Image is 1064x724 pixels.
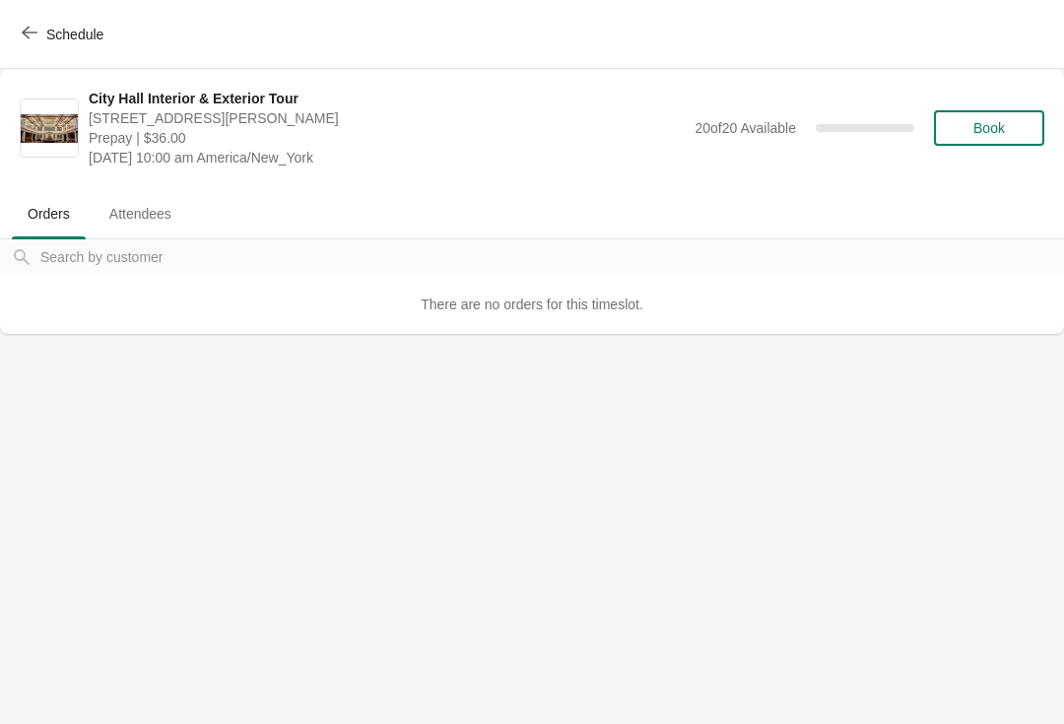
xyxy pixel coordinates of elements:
[46,27,103,42] span: Schedule
[12,196,86,231] span: Orders
[89,128,685,148] span: Prepay | $36.00
[973,120,1005,136] span: Book
[10,17,119,52] button: Schedule
[421,296,643,312] span: There are no orders for this timeslot.
[695,120,796,136] span: 20 of 20 Available
[89,148,685,167] span: [DATE] 10:00 am America/New_York
[21,114,78,143] img: City Hall Interior & Exterior Tour
[89,89,685,108] span: City Hall Interior & Exterior Tour
[39,239,1064,275] input: Search by customer
[934,110,1044,146] button: Book
[94,196,187,231] span: Attendees
[89,108,685,128] span: [STREET_ADDRESS][PERSON_NAME]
